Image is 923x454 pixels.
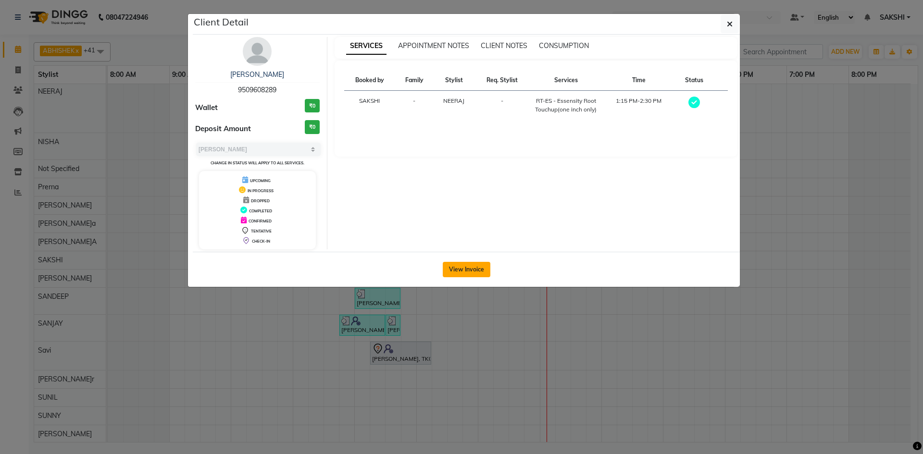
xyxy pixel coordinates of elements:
span: CLIENT NOTES [481,41,527,50]
td: SAKSHI [344,91,396,120]
a: [PERSON_NAME] [230,70,284,79]
span: TENTATIVE [251,229,272,233]
span: SERVICES [346,37,387,55]
th: Services [529,70,603,91]
th: Time [602,70,675,91]
h5: Client Detail [194,15,249,29]
span: Deposit Amount [195,123,251,135]
span: CHECK-IN [252,239,270,244]
th: Status [675,70,713,91]
button: View Invoice [443,262,490,277]
span: UPCOMING [250,178,271,183]
span: NEERAJ [443,97,464,104]
img: avatar [243,37,272,66]
h3: ₹0 [305,120,320,134]
td: - [475,91,529,120]
h3: ₹0 [305,99,320,113]
span: IN PROGRESS [248,188,274,193]
th: Stylist [433,70,474,91]
span: Wallet [195,102,218,113]
span: 9509608289 [238,86,276,94]
span: CONFIRMED [249,219,272,223]
span: COMPLETED [249,209,272,213]
th: Req. Stylist [475,70,529,91]
span: APPOINTMENT NOTES [398,41,469,50]
td: - [395,91,433,120]
small: Change in status will apply to all services. [211,160,304,165]
td: 1:15 PM-2:30 PM [602,91,675,120]
div: RT-ES - Essensity Root Touchup(one inch only) [535,97,597,114]
span: CONSUMPTION [539,41,589,50]
th: Family [395,70,433,91]
th: Booked by [344,70,396,91]
span: DROPPED [251,198,270,203]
